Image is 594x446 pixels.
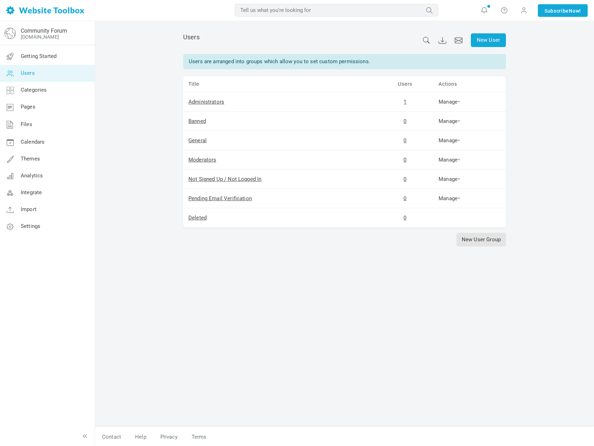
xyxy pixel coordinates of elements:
[188,99,224,105] a: Administrators
[183,54,506,69] div: Users are arranged into groups which allow you to set custom permissions.
[569,7,581,15] span: Now!
[21,223,40,229] span: Settings
[21,87,47,93] span: Categories
[153,431,185,443] a: Privacy
[403,118,406,124] a: 0
[21,156,40,162] span: Themes
[403,176,406,182] a: 0
[235,4,438,17] input: Tell us what you're looking for
[403,137,406,144] a: 0
[433,76,506,92] td: Actions
[403,99,406,105] a: 1
[456,233,506,247] a: New User Group
[21,172,43,179] span: Analytics
[188,195,252,202] a: Pending Email Verification
[5,28,16,39] img: globe-icon.png
[188,176,261,182] a: Not Signed Up / Not Logged In
[403,195,406,202] a: 0
[439,137,460,144] a: Manage
[439,157,460,163] a: Manage
[471,33,506,47] a: New User
[183,76,377,92] td: Title
[183,33,200,41] span: Users
[439,195,460,202] a: Manage
[439,118,460,124] a: Manage
[188,137,207,144] a: General
[21,53,56,59] span: Getting Started
[95,431,128,443] a: Contact
[185,431,207,443] a: Terms
[21,121,32,127] span: Files
[128,431,153,443] a: Help
[188,215,207,221] a: Deleted
[21,139,45,145] span: Calendars
[439,99,460,105] a: Manage
[21,70,35,76] span: Users
[403,157,406,163] a: 0
[21,206,36,212] span: Import
[21,189,42,196] span: Integrate
[377,76,433,92] td: Users
[188,157,216,163] a: Moderators
[21,34,59,40] a: [DOMAIN_NAME]
[439,176,460,182] a: Manage
[538,4,588,17] a: SubscribeNow!
[21,104,35,110] span: Pages
[188,118,206,124] a: Banned
[21,27,67,34] a: Community Forum
[403,215,406,221] a: 0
